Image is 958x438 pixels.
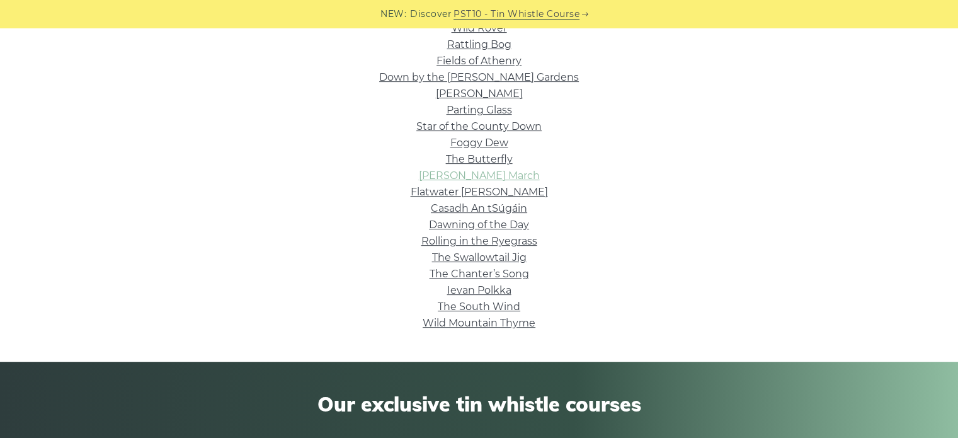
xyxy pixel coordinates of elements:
a: Ievan Polkka [447,284,511,296]
a: PST10 - Tin Whistle Course [453,7,579,21]
a: The Chanter’s Song [430,268,529,280]
a: Wild Rover [452,22,507,34]
a: The South Wind [438,301,520,313]
a: Wild Mountain Thyme [423,317,535,329]
span: NEW: [380,7,406,21]
a: Down by the [PERSON_NAME] Gardens [379,71,579,83]
a: [PERSON_NAME] [436,88,523,100]
a: Parting Glass [447,104,512,116]
a: Casadh An tSúgáin [431,202,527,214]
span: Our exclusive tin whistle courses [124,392,835,416]
a: Flatwater [PERSON_NAME] [411,186,548,198]
a: The Butterfly [446,153,513,165]
a: Star of the County Down [416,120,542,132]
a: Rolling in the Ryegrass [421,235,537,247]
a: The Swallowtail Jig [432,251,527,263]
a: Rattling Bog [447,38,511,50]
a: Foggy Dew [450,137,508,149]
a: [PERSON_NAME] March [419,170,540,182]
a: Fields of Athenry [436,55,522,67]
a: Dawning of the Day [429,219,529,231]
span: Discover [410,7,452,21]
